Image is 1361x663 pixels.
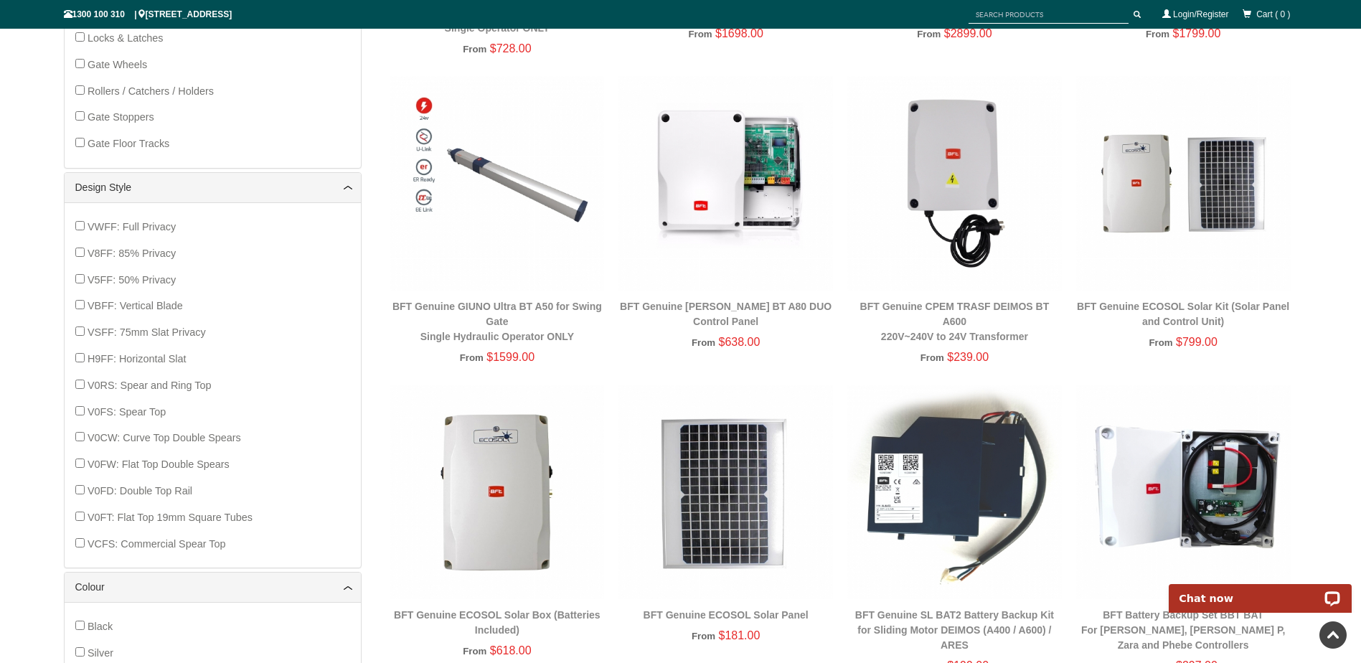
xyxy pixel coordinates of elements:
span: Gate Wheels [88,59,147,70]
a: BFT Genuine ECOSOL Solar Kit (Solar Panel and Control Unit) [1077,301,1289,327]
span: $1599.00 [486,351,534,363]
span: V0CW: Curve Top Double Spears [88,432,241,443]
span: Gate Stoppers [88,111,154,123]
a: BFT Battery Backup Set BBT BATFor [PERSON_NAME], [PERSON_NAME] P, Zara and Phebe Controllers [1081,609,1285,651]
span: $799.00 [1176,336,1218,348]
a: BFT Genuine SL BAT2 Battery Backup Kit for Sliding Motor DEIMOS (A400 / A600) / ARES [855,609,1054,651]
span: From [692,631,715,641]
img: BFT Genuine ECOSOL Solar Box (Batteries Included) - Gate Warehouse [390,385,605,600]
a: BFT Genuine ECOSOL Solar Box (Batteries Included) [394,609,601,636]
span: Silver [88,647,113,659]
a: BFT Genuine GIUNO Ultra BT A50 for Swing GateSingle Hydraulic Operator ONLY [392,301,602,342]
span: $638.00 [719,336,760,348]
span: From [1149,337,1172,348]
span: Locks & Latches [88,32,164,44]
a: Colour [75,580,350,595]
span: V8FF: 85% Privacy [88,248,176,259]
img: BFT Genuine GIUNO Ultra BT A50 for Swing Gate - Single Hydraulic Operator ONLY - Gate Warehouse [390,76,605,291]
input: SEARCH PRODUCTS [969,6,1129,24]
span: H9FF: Horizontal Slat [88,353,187,365]
img: BFT Genuine SL BAT2 Battery Backup Kit for Sliding Motor DEIMOS (A400 / A600) / ARES - Gate Wareh... [847,385,1062,600]
span: $181.00 [719,629,760,641]
span: From [920,352,944,363]
span: $1698.00 [715,27,763,39]
img: BFT Genuine ECOSOL Solar Panel - Gate Warehouse [618,385,833,600]
span: From [688,29,712,39]
img: BFT Genuine ECOSOL Solar Kit (Solar Panel and Control Unit) - Gate Warehouse [1076,76,1291,291]
span: $2899.00 [944,27,992,39]
span: 1300 100 310 | [STREET_ADDRESS] [64,9,232,19]
a: Login/Register [1173,9,1228,19]
img: BFT Genuine THALIA BT A80 DUO Control Panel - Gate Warehouse [618,76,833,291]
span: Black [88,621,113,632]
span: Gate Floor Tracks [88,138,169,149]
span: Cart ( 0 ) [1256,9,1290,19]
span: $239.00 [947,351,989,363]
span: V0FT: Flat Top 19mm Square Tubes [88,512,253,523]
span: From [917,29,941,39]
a: BFT Genuine ECOSOL Solar Panel [644,609,809,621]
img: BFT Battery Backup Set BBT BAT - For Thalia, Thalia P, Zara and Phebe Controllers - Gate Warehouse [1076,385,1291,600]
span: VCFS: Commercial Spear Top [88,538,225,550]
span: From [463,44,486,55]
span: From [460,352,484,363]
span: VBFF: Vertical Blade [88,300,183,311]
span: From [463,646,486,657]
a: BFT Genuine [PERSON_NAME] BT A80 DUO Control Panel [620,301,832,327]
span: V5FF: 50% Privacy [88,274,176,286]
span: Rollers / Catchers / Holders [88,85,214,97]
iframe: LiveChat chat widget [1159,568,1361,613]
span: $1799.00 [1173,27,1221,39]
span: VSFF: 75mm Slat Privacy [88,326,206,338]
span: $618.00 [490,644,532,657]
span: From [1146,29,1169,39]
span: V0FS: Spear Top [88,406,166,418]
span: V0RS: Spear and Ring Top [88,380,212,391]
span: $728.00 [490,42,532,55]
span: V0FD: Double Top Rail [88,485,192,497]
a: Design Style [75,180,350,195]
span: From [692,337,715,348]
span: VWFF: Full Privacy [88,221,176,232]
a: BFT Genuine CPEM TRASF DEIMOS BT A600220V~240V to 24V Transformer [860,301,1050,342]
img: BFT Genuine CPEM TRASF DEIMOS BT A600 - 220V~240V to 24V Transformer - Gate Warehouse [847,76,1062,291]
span: V0FW: Flat Top Double Spears [88,459,230,470]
